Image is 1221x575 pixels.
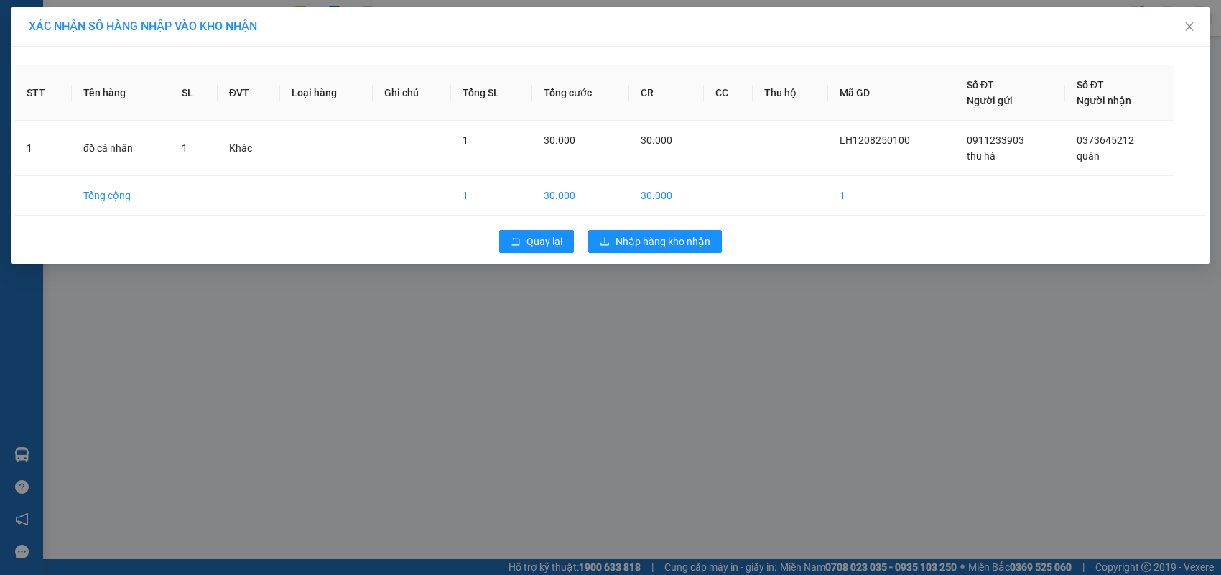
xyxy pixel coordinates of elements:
th: Tổng SL [451,65,532,121]
span: quân [1077,150,1100,162]
span: 30.000 [641,134,672,146]
td: 1 [828,176,955,216]
span: rollback [511,236,521,248]
th: STT [15,65,72,121]
button: downloadNhập hàng kho nhận [588,230,722,253]
span: close [1184,21,1195,32]
span: Người nhận [1077,95,1131,106]
th: Loại hàng [280,65,373,121]
th: Mã GD [828,65,955,121]
th: Tên hàng [72,65,170,121]
span: Quay lại [526,234,562,249]
img: logo [5,51,8,124]
button: Close [1169,7,1210,47]
span: Người gửi [967,95,1013,106]
span: DT1208250106 [135,96,220,111]
span: download [600,236,610,248]
td: 1 [451,176,532,216]
span: 1 [463,134,468,146]
td: 1 [15,121,72,176]
td: Khác [218,121,280,176]
th: Thu hộ [753,65,828,121]
th: ĐVT [218,65,280,121]
span: 0373645212 [1077,134,1134,146]
td: 30.000 [532,176,629,216]
th: SL [170,65,217,121]
span: Nhập hàng kho nhận [616,234,710,249]
span: Số ĐT [967,79,994,91]
th: Ghi chú [373,65,451,121]
span: XÁC NHẬN SỐ HÀNG NHẬP VÀO KHO NHẬN [29,19,257,33]
span: thu hà [967,150,995,162]
span: Số ĐT [1077,79,1104,91]
span: 1 [182,142,187,154]
span: LH1208250100 [840,134,910,146]
strong: CÔNG TY TNHH DỊCH VỤ DU LỊCH THỜI ĐẠI [13,11,129,58]
th: CR [629,65,704,121]
span: Chuyển phát nhanh: [GEOGRAPHIC_DATA] - [GEOGRAPHIC_DATA] [9,62,134,113]
button: rollbackQuay lại [499,230,574,253]
td: Tổng cộng [72,176,170,216]
span: 30.000 [544,134,575,146]
td: 30.000 [629,176,704,216]
td: đồ cá nhân [72,121,170,176]
th: CC [704,65,753,121]
th: Tổng cước [532,65,629,121]
span: 0911233903 [967,134,1024,146]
